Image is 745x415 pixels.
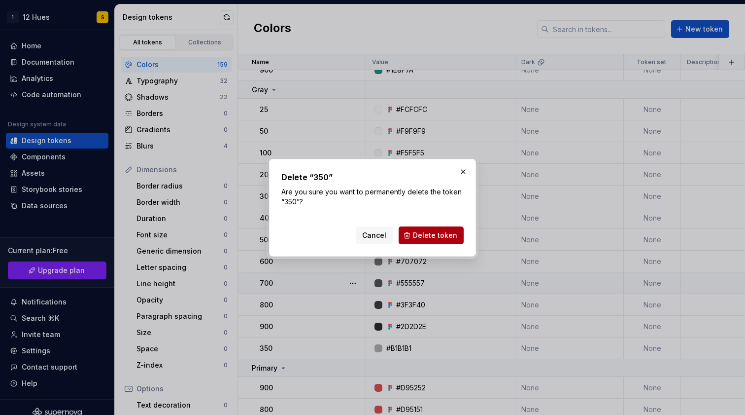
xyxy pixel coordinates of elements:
[356,226,393,244] button: Cancel
[281,187,464,207] p: Are you sure you want to permanently delete the token “350”?
[281,171,464,183] h2: Delete “350”
[362,230,386,240] span: Cancel
[399,226,464,244] button: Delete token
[413,230,457,240] span: Delete token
